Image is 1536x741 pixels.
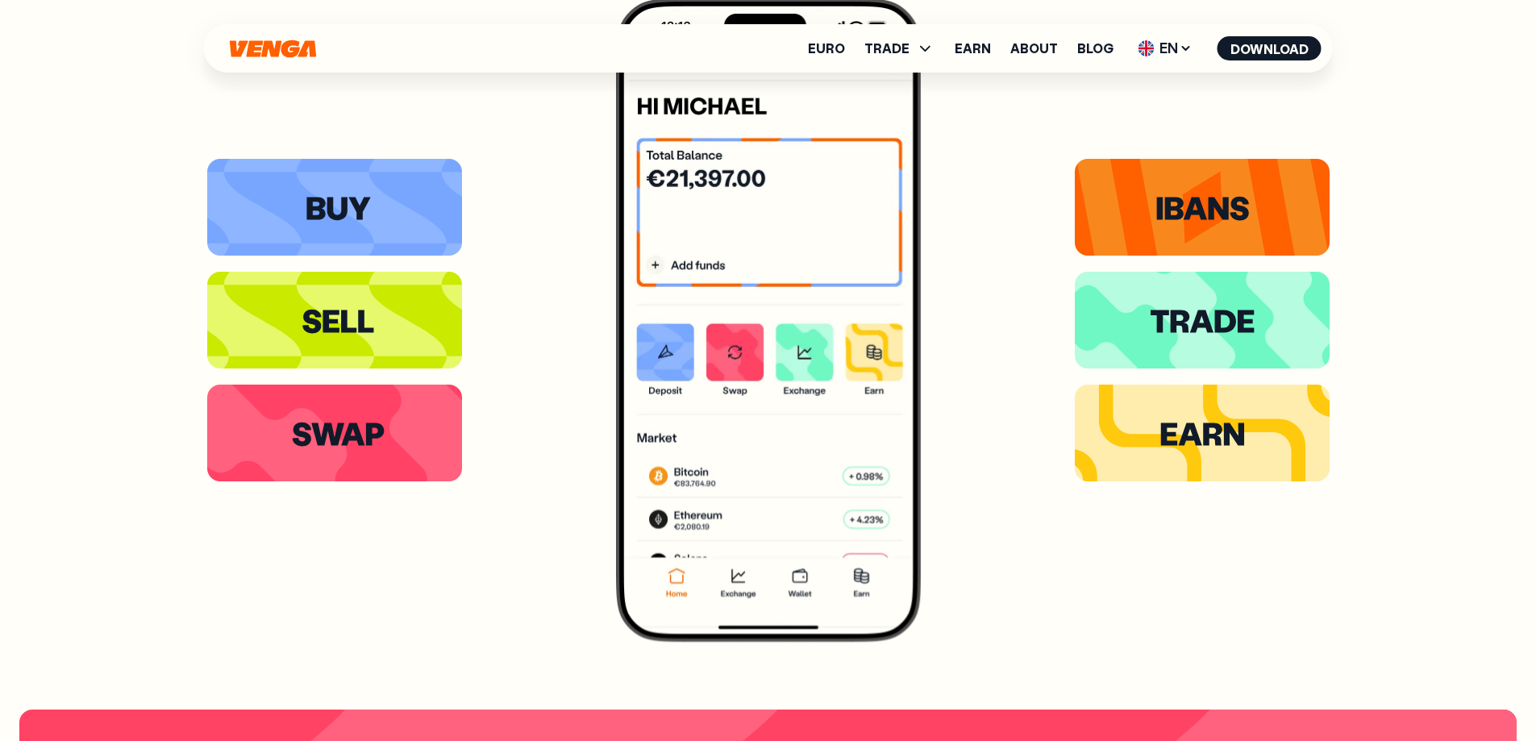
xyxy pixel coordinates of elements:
[955,42,991,55] a: Earn
[864,42,910,55] span: TRADE
[1218,36,1322,60] button: Download
[1133,35,1198,61] span: EN
[864,39,935,58] span: TRADE
[1138,40,1155,56] img: flag-uk
[1077,42,1113,55] a: Blog
[1010,42,1058,55] a: About
[228,40,318,58] svg: Home
[808,42,845,55] a: Euro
